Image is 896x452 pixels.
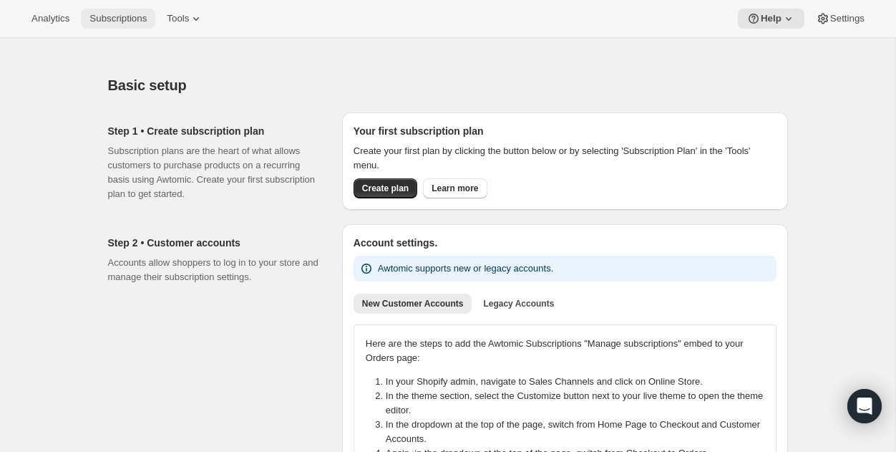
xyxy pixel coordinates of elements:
button: Legacy Accounts [474,294,563,314]
h2: Step 1 • Create subscription plan [108,124,319,138]
p: Awtomic supports new or legacy accounts. [378,261,553,276]
li: In your Shopify admin, navigate to Sales Channels and click on Online Store. [386,375,773,389]
button: New Customer Accounts [354,294,472,314]
h2: Account settings. [354,236,776,250]
p: Here are the steps to add the Awtomic Subscriptions "Manage subscriptions" embed to your Orders p... [366,337,764,365]
span: Tools [167,13,189,24]
div: Open Intercom Messenger [847,389,882,423]
p: Subscription plans are the heart of what allows customers to purchase products on a recurring bas... [108,144,319,201]
button: Analytics [23,9,78,29]
h2: Step 2 • Customer accounts [108,236,319,250]
h2: Your first subscription plan [354,124,776,138]
span: Learn more [432,183,478,194]
span: New Customer Accounts [362,298,464,309]
span: Analytics [31,13,69,24]
span: Basic setup [108,77,187,93]
button: Help [738,9,804,29]
span: Legacy Accounts [483,298,554,309]
button: Subscriptions [81,9,155,29]
span: Settings [830,13,865,24]
li: In the theme section, select the Customize button next to your live theme to open the theme editor. [386,389,773,418]
p: Create your first plan by clicking the button below or by selecting 'Subscription Plan' in the 'T... [354,144,776,173]
button: Settings [807,9,873,29]
span: Help [761,13,781,24]
button: Tools [158,9,212,29]
button: Create plan [354,178,417,198]
li: In the dropdown at the top of the page, switch from Home Page to Checkout and Customer Accounts. [386,418,773,446]
a: Learn more [423,178,487,198]
span: Create plan [362,183,409,194]
p: Accounts allow shoppers to log in to your store and manage their subscription settings. [108,256,319,284]
span: Subscriptions [89,13,147,24]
